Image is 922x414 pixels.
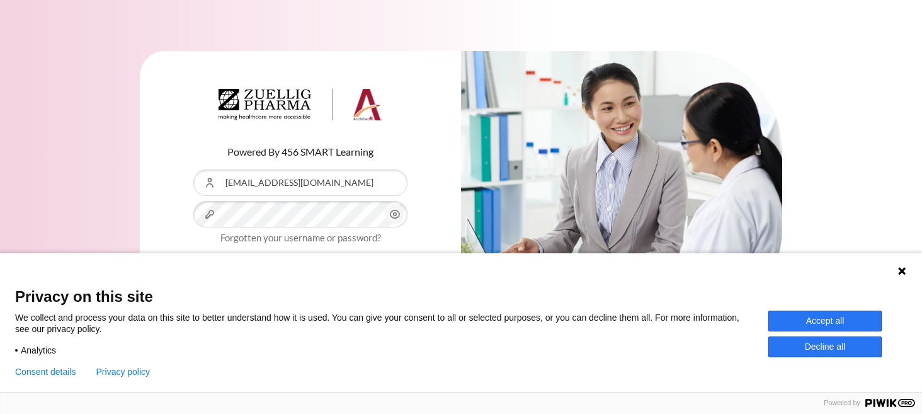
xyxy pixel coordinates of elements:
span: Analytics [21,345,56,356]
p: Powered By 456 SMART Learning [193,144,407,159]
a: Architeck [219,89,382,125]
button: Accept all [768,311,882,331]
span: Powered by [819,399,865,407]
input: Username or Email Address [193,170,407,196]
a: Forgotten your username or password? [220,232,381,243]
button: Decline all [768,336,882,357]
img: Architeck [219,89,382,120]
p: We collect and process your data on this site to better understand how it is used. You can give y... [15,312,768,335]
button: Consent details [15,367,76,377]
span: Privacy on this site [15,287,907,306]
a: Privacy policy [96,367,151,377]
